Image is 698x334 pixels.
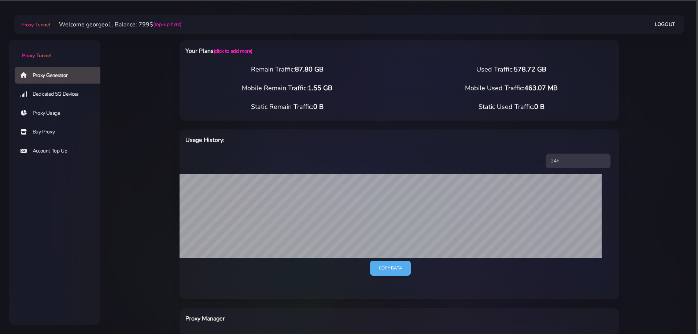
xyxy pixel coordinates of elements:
span: Proxy Tunnel [22,52,51,59]
span: 1.55 GB [308,84,332,92]
h6: Your Plans [185,46,431,56]
span: 0 B [313,102,324,111]
a: Proxy Tunnel [9,40,100,59]
a: (top-up here) [153,21,181,28]
a: Proxy Generator [15,67,106,84]
div: Static Used Traffic: [399,102,624,112]
a: Account Top Up [15,143,106,159]
a: Logout [655,18,675,31]
span: 578.72 GB [514,65,546,74]
a: Buy Proxy [15,124,106,140]
div: Used Traffic: [399,65,624,74]
div: Mobile Remain Traffic: [175,83,399,93]
a: (click to add more) [214,48,252,55]
span: 463.07 MB [524,84,558,92]
div: Static Remain Traffic: [175,102,399,112]
a: Copy data [370,261,411,276]
span: 87.80 GB [295,65,324,74]
h6: Usage History: [185,135,431,145]
iframe: Webchat Widget [662,298,689,325]
h6: Proxy Manager [185,314,431,323]
a: Proxy Tunnel [20,19,50,30]
div: Remain Traffic: [175,65,399,74]
a: Proxy Usage [15,105,106,122]
div: Mobile Used Traffic: [399,83,624,93]
span: Proxy Tunnel [21,21,50,28]
a: Dedicated 5G Devices [15,86,106,103]
span: 0 B [534,102,544,111]
li: Welcome georgeo1. Balance: 799$ [50,20,181,29]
